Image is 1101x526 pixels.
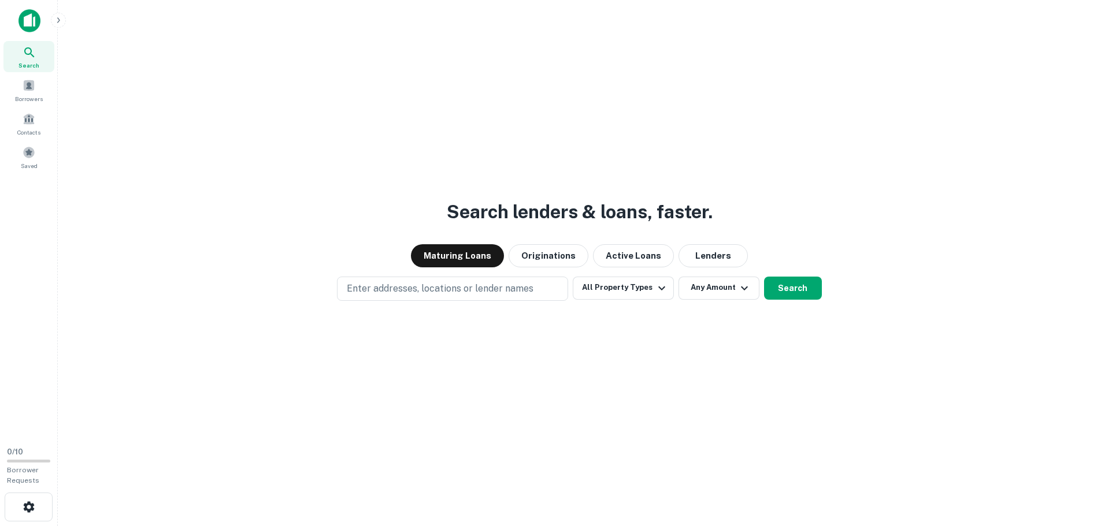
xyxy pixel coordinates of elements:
span: 0 / 10 [7,447,23,456]
button: Search [764,277,822,300]
img: capitalize-icon.png [18,9,40,32]
span: Borrower Requests [7,466,39,484]
h3: Search lenders & loans, faster. [447,198,713,226]
button: Active Loans [593,244,674,267]
button: All Property Types [573,277,673,300]
span: Search [18,61,39,70]
a: Saved [3,141,54,173]
button: Enter addresses, locations or lender names [337,277,568,301]
p: Enter addresses, locations or lender names [347,282,533,296]
span: Saved [21,161,38,170]
span: Borrowers [15,94,43,103]
button: Maturing Loans [411,244,504,267]
button: Originations [509,244,588,267]
iframe: Chat Widget [1043,434,1101,489]
span: Contacts [17,128,40,137]
button: Any Amount [679,277,759,300]
a: Search [3,41,54,72]
button: Lenders [679,244,748,267]
a: Borrowers [3,74,54,106]
a: Contacts [3,108,54,139]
